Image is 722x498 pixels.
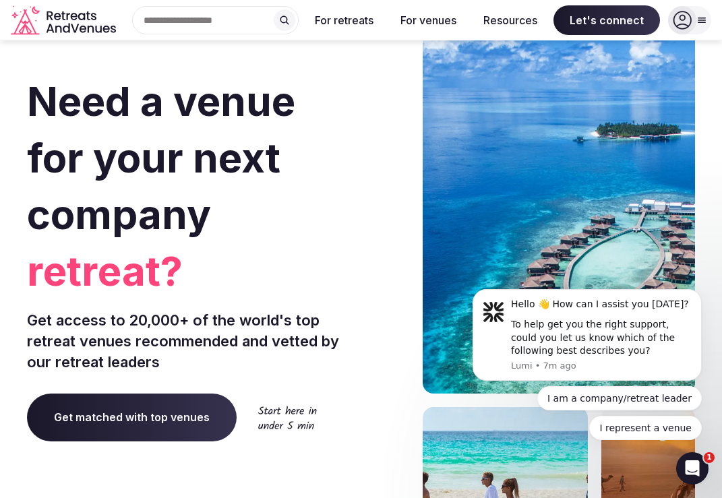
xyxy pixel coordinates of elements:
button: For venues [390,5,467,35]
span: 1 [704,452,715,463]
svg: Retreats and Venues company logo [11,5,119,36]
p: Get access to 20,000+ of the world's top retreat venues recommended and vetted by our retreat lea... [27,310,356,372]
span: retreat? [27,243,356,299]
span: Need a venue for your next company [27,77,295,239]
a: Visit the homepage [11,5,119,36]
span: Let's connect [553,5,660,35]
button: Resources [473,5,548,35]
button: For retreats [304,5,384,35]
iframe: Intercom live chat [676,452,709,485]
a: Get matched with top venues [27,394,237,441]
img: Start here in under 5 min [258,406,317,429]
iframe: Intercom notifications message [452,215,722,462]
